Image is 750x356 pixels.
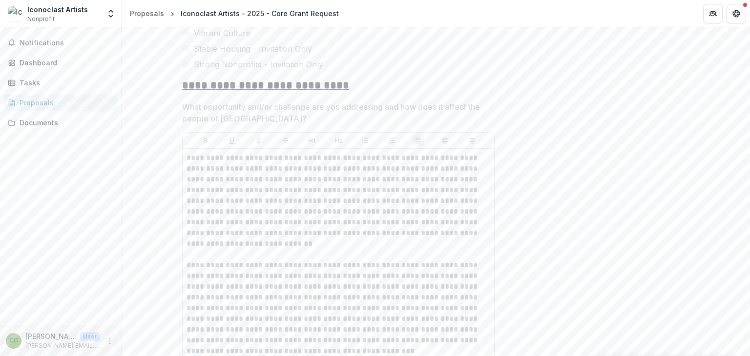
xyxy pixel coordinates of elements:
button: Heading 2 [333,135,344,146]
a: Dashboard [4,55,118,71]
div: Iconoclast Artists - 2025 - Core Grant Request [181,8,339,19]
button: Align Center [439,135,451,146]
div: Proposals [20,98,110,108]
button: Heading 1 [306,135,318,146]
button: Notifications [4,35,118,51]
p: [PERSON_NAME] [25,331,76,341]
div: Proposals [130,8,164,19]
span: Stable Housing - Invitation Only [194,43,312,55]
span: Strong Nonprofits - Invitation Only [194,59,323,70]
span: Notifications [20,39,114,47]
button: More [104,335,116,347]
div: Iconoclast Artists [27,4,88,15]
button: Italicize [253,135,265,146]
button: Ordered List [386,135,397,146]
button: Align Left [413,135,424,146]
button: Bold [200,135,211,146]
button: Underline [226,135,238,146]
button: Open entity switcher [104,4,118,23]
button: Partners [703,4,723,23]
nav: breadcrumb [126,6,343,20]
button: Get Help [727,4,746,23]
div: Dashboard [20,58,110,68]
span: Vibrant Culture [194,27,250,39]
div: Documents [20,118,110,128]
button: Bullet List [359,135,371,146]
p: [PERSON_NAME][EMAIL_ADDRESS][PERSON_NAME][DOMAIN_NAME] [25,341,100,350]
div: Tasks [20,78,110,88]
button: Align Right [466,135,478,146]
a: Tasks [4,75,118,91]
img: Iconoclast Artists [8,6,23,21]
a: Documents [4,115,118,131]
button: Strike [279,135,291,146]
a: Proposals [126,6,168,20]
p: User [80,332,100,341]
p: What opportunity and/or challenge are you addressing and how does it affect the people of [GEOGRA... [182,101,489,124]
a: Proposals [4,95,118,111]
div: Claudia Crane [9,337,18,344]
span: Nonprofit [27,15,55,23]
